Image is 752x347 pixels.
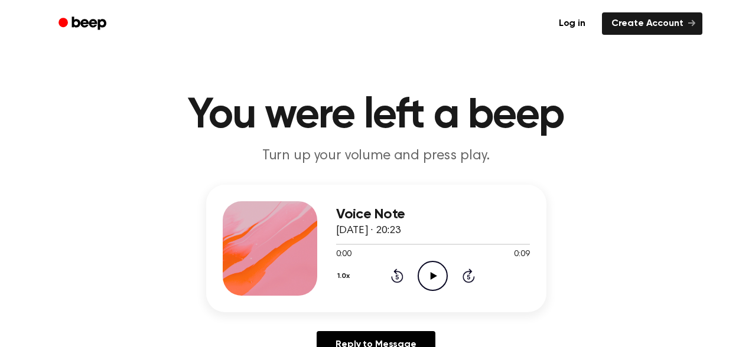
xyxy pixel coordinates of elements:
[336,225,401,236] span: [DATE] · 20:23
[50,12,117,35] a: Beep
[549,12,595,35] a: Log in
[514,248,529,261] span: 0:09
[602,12,702,35] a: Create Account
[336,207,530,222] h3: Voice Note
[336,248,351,261] span: 0:00
[74,94,679,137] h1: You were left a beep
[149,146,603,166] p: Turn up your volume and press play.
[336,266,354,286] button: 1.0x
